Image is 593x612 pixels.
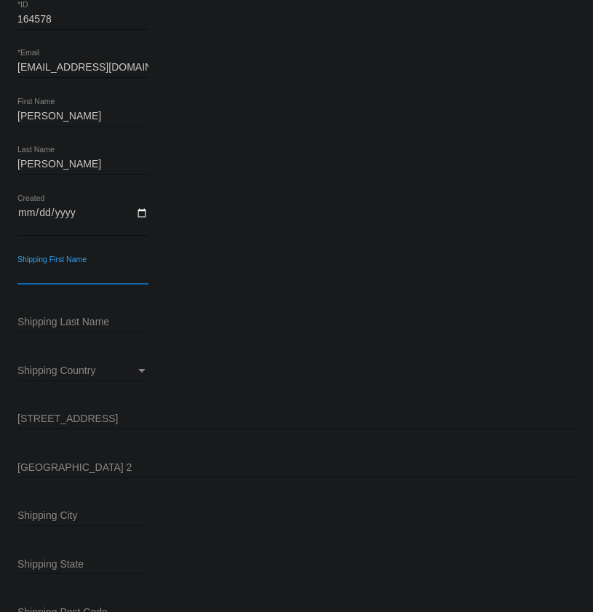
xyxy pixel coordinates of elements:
input: Shipping First Name [17,269,148,280]
input: *Email [17,62,148,73]
input: Shipping Street 2 [17,462,576,474]
input: Shipping State [17,559,148,571]
input: Created [17,207,148,231]
mat-select: Shipping Country [17,365,148,377]
input: Shipping City [17,510,148,522]
input: First Name [17,111,148,122]
input: Last Name [17,159,148,170]
input: Shipping Last Name [17,317,148,328]
span: Shipping Country [17,365,95,376]
input: Shipping Street 1 [17,413,576,425]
